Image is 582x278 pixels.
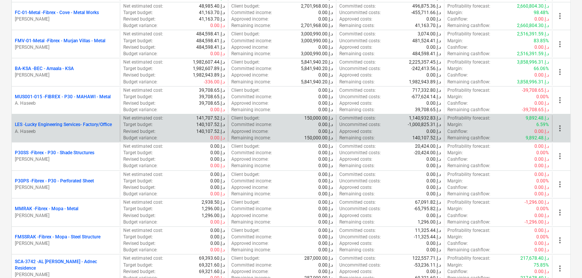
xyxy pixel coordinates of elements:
[318,16,333,22] p: 0.00د.إ.‏
[123,10,153,16] p: Target budget :
[231,44,269,51] p: Approved income :
[426,212,441,219] p: 0.00د.إ.‏
[123,16,156,22] p: Revised budget :
[15,206,117,219] div: MMRAK -Fibrex - Mopa - Metal[PERSON_NAME]
[339,87,376,94] p: Committed costs :
[447,79,490,85] p: Remaining cashflow :
[447,31,490,37] p: Profitability forecast :
[426,156,441,163] p: 0.00د.إ.‏
[304,115,333,121] p: 150,000.00د.إ.‏
[123,121,153,128] p: Target budget :
[15,184,117,191] p: [PERSON_NAME]
[15,234,117,247] div: FMSSRAK -Fibrex - Mopa - Steel Structure[PERSON_NAME]
[123,3,163,10] p: Net estimated cost :
[339,107,375,113] p: Remaining costs :
[231,150,272,156] p: Committed income :
[447,135,490,141] p: Remaining cashflow :
[517,31,549,37] p: 2,516,391.59د.إ.‏
[231,87,260,94] p: Client budget :
[339,31,376,37] p: Committed costs :
[231,191,271,197] p: Remaining income :
[534,184,549,191] p: 0.00د.إ.‏
[536,121,549,128] p: 6.59%
[318,171,333,178] p: 0.00د.إ.‏
[318,156,333,163] p: 0.00د.إ.‏
[415,143,441,150] p: 20,424.00د.إ.‏
[339,72,372,78] p: Approved costs :
[447,10,463,16] p: Margin :
[447,66,463,72] p: Margin :
[318,10,333,16] p: 0.00د.إ.‏
[15,38,105,44] p: FMV-01-Metal - Fibrex - Murjan Villas - Metal
[426,44,441,51] p: 0.00د.إ.‏
[555,236,565,245] span: more_vert
[339,178,381,184] p: Uncommitted costs :
[210,227,225,234] p: 0.00د.إ.‏
[418,219,441,225] p: 1,296.00د.إ.‏
[339,3,376,10] p: Committed costs :
[408,121,441,128] p: -1,000,825.31د.إ.‏
[318,121,333,128] p: 0.00د.إ.‏
[447,163,490,169] p: Remaining cashflow :
[517,59,549,66] p: 3,858,996.31د.إ.‏
[231,79,271,85] p: Remaining income :
[409,59,441,66] p: 2,225,357.45د.إ.‏
[15,44,117,51] p: [PERSON_NAME]
[231,219,271,225] p: Remaining income :
[447,121,463,128] p: Margin :
[196,115,225,121] p: 141,707.52د.إ.‏
[534,212,549,219] p: 0.00د.إ.‏
[339,66,381,72] p: Uncommitted costs :
[231,51,271,57] p: Remaining income :
[318,87,333,94] p: 0.00د.إ.‏
[447,184,468,191] p: Cashflow :
[339,16,372,22] p: Approved costs :
[123,163,157,169] p: Budget variance :
[231,156,269,163] p: Approved income :
[426,178,441,184] p: 0.00د.إ.‏
[318,100,333,107] p: 0.00د.إ.‏
[447,51,490,57] p: Remaining cashflow :
[517,79,549,85] p: 3,858,996.31د.إ.‏
[123,107,157,113] p: Budget variance :
[231,72,269,78] p: Approved income :
[15,128,117,135] p: A. Haseeb
[231,178,272,184] p: Committed income :
[526,115,549,121] p: 9,892.48د.إ.‏
[447,16,468,22] p: Cashflow :
[412,135,441,141] p: 140,107.52د.إ.‏
[196,44,225,51] p: 484,598.41د.إ.‏
[426,72,441,78] p: 0.00د.إ.‏
[534,16,549,22] p: 0.00د.إ.‏
[15,234,100,240] p: FMSSRAK - Fibrex - Mopa - Steel Structure
[534,100,549,107] p: 0.00د.إ.‏
[555,96,565,105] span: more_vert
[318,44,333,51] p: 0.00د.إ.‏
[447,199,490,206] p: Profitability forecast :
[15,100,117,107] p: A. Haseeb
[339,212,372,219] p: Approved costs :
[15,10,117,22] div: FC-01-Metal -Fibrex - Cove - Metal Works[PERSON_NAME]
[123,31,163,37] p: Net estimated cost :
[447,150,463,156] p: Margin :
[426,171,441,178] p: 0.00د.إ.‏
[123,212,156,219] p: Revised budget :
[534,163,549,169] p: 0.00د.إ.‏
[447,219,490,225] p: Remaining cashflow :
[339,156,372,163] p: Approved costs :
[301,51,333,57] p: 3,000,990.00د.إ.‏
[15,206,78,212] p: MMRAK - Fibrex - Mopa - Metal
[447,94,463,100] p: Margin :
[318,184,333,191] p: 0.00د.إ.‏
[555,208,565,217] span: more_vert
[231,143,260,150] p: Client budget :
[339,163,375,169] p: Remaining costs :
[231,199,260,206] p: Client budget :
[415,107,441,113] p: 39,708.65د.إ.‏
[318,107,333,113] p: 0.00د.إ.‏
[555,67,565,77] span: more_vert
[412,51,441,57] p: 484,598.41د.إ.‏
[526,135,549,141] p: 9,892.48د.إ.‏
[534,171,549,178] p: 0.00د.إ.‏
[409,79,441,85] p: 1,982,943.89د.إ.‏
